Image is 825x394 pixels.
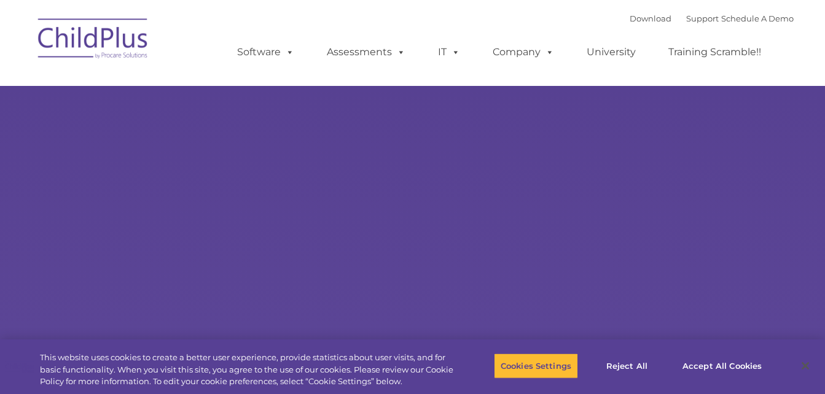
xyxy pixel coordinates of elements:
img: ChildPlus by Procare Solutions [32,10,155,71]
a: University [574,40,648,64]
button: Reject All [588,353,665,379]
button: Close [792,352,819,379]
a: IT [426,40,472,64]
button: Accept All Cookies [676,353,768,379]
font: | [630,14,794,23]
a: Schedule A Demo [721,14,794,23]
button: Cookies Settings [494,353,578,379]
div: This website uses cookies to create a better user experience, provide statistics about user visit... [40,352,454,388]
a: Software [225,40,307,64]
a: Company [480,40,566,64]
a: Assessments [315,40,418,64]
a: Support [686,14,719,23]
a: Download [630,14,671,23]
a: Training Scramble!! [656,40,773,64]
